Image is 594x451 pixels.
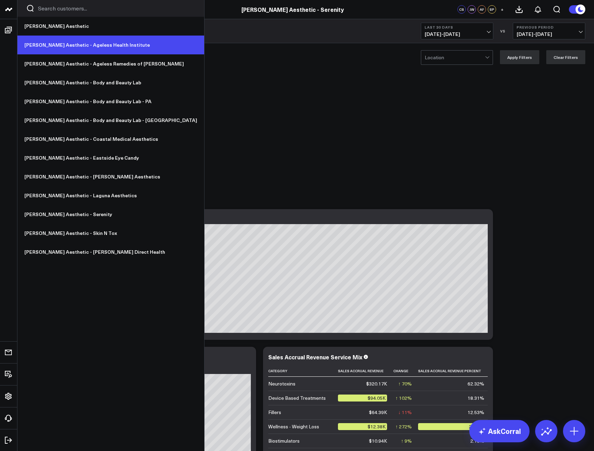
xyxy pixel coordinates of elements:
th: Change [393,365,418,377]
div: ↑ 9% [401,437,412,444]
a: [PERSON_NAME] Aesthetic - Body and Beauty Lab - [GEOGRAPHIC_DATA] [17,111,204,130]
div: ↓ 11% [398,409,412,416]
th: Category [268,365,338,377]
a: [PERSON_NAME] Aesthetic [17,17,204,36]
a: [PERSON_NAME] Aesthetic - Serenity [17,205,204,224]
div: Device Based Treatments [268,395,326,402]
a: [PERSON_NAME] Aesthetic - Eastside Eye Candy [17,148,204,167]
span: [DATE] - [DATE] [517,31,581,37]
a: [PERSON_NAME] Aesthetic - Ageless Health Institute [17,36,204,54]
div: ↑ 102% [395,395,412,402]
th: Sales Accrual Revenue Percent [418,365,491,377]
div: $64.39K [369,409,387,416]
button: Last 30 Days[DATE]-[DATE] [421,23,493,39]
div: 2.41% [418,423,484,430]
div: 18.31% [468,395,484,402]
div: CS [457,5,466,14]
span: + [501,7,504,12]
div: $94.05K [338,395,387,402]
a: [PERSON_NAME] Aesthetic - Serenity [241,6,344,13]
a: AskCorral [469,420,530,442]
div: Sales Accrual Revenue Service Mix [268,353,362,361]
a: [PERSON_NAME] Aesthetic - [PERSON_NAME] Aesthetics [17,167,204,186]
div: 12.53% [468,409,484,416]
span: [DATE] - [DATE] [425,31,489,37]
div: Neurotoxins [268,380,295,387]
a: [PERSON_NAME] Aesthetic - Skin N Tox [17,224,204,243]
a: [PERSON_NAME] Aesthetic - [PERSON_NAME] Direct Health [17,243,204,261]
div: VS [497,29,509,33]
b: Last 30 Days [425,25,489,29]
input: Search customers input [38,5,195,12]
div: JW [468,5,476,14]
div: $320.17K [366,380,387,387]
a: [PERSON_NAME] Aesthetic - Body and Beauty Lab - PA [17,92,204,111]
button: + [498,5,506,14]
div: AF [478,5,486,14]
a: [PERSON_NAME] Aesthetic - Laguna Aesthetics [17,186,204,205]
div: Fillers [268,409,281,416]
b: Previous Period [517,25,581,29]
button: Apply Filters [500,50,539,64]
div: ↑ 272% [395,423,412,430]
div: 62.32% [468,380,484,387]
a: [PERSON_NAME] Aesthetic - Ageless Remedies of [PERSON_NAME] [17,54,204,73]
div: ↑ 70% [398,380,412,387]
a: [PERSON_NAME] Aesthetic - Coastal Medical Aesthetics [17,130,204,148]
div: Wellness - Weight Loss [268,423,319,430]
button: Clear Filters [546,50,585,64]
button: Search customers button [26,4,34,13]
div: $10.94K [369,437,387,444]
div: $12.38K [338,423,387,430]
div: Biostimulators [268,437,300,444]
div: SP [488,5,496,14]
th: Sales Accrual Revenue [338,365,393,377]
button: Previous Period[DATE]-[DATE] [513,23,585,39]
a: [PERSON_NAME] Aesthetic - Body and Beauty Lab [17,73,204,92]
